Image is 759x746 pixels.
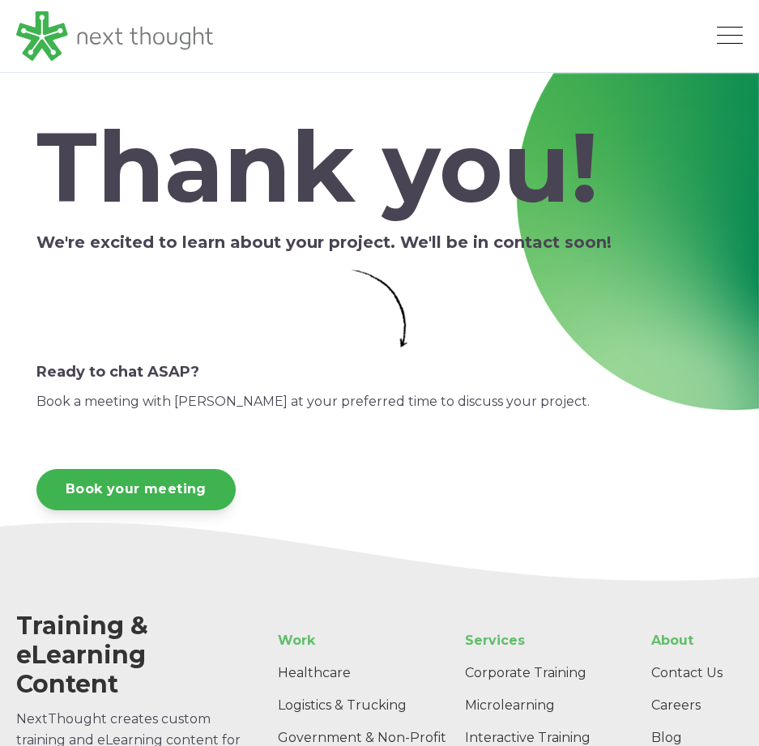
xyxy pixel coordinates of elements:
[452,625,619,657] a: Services
[36,364,723,382] h6: Ready to chat ASAP?
[638,689,743,722] a: Careers
[265,689,508,722] a: Logistics & Trucking
[638,657,743,689] a: Contact Us
[265,657,508,689] a: Healthcare
[352,270,408,347] img: Simple Arrow
[717,27,743,46] button: Open Mobile Menu
[36,391,723,412] p: Book a meeting with [PERSON_NAME] at your preferred time to discuss your project.
[16,611,148,699] span: Training & eLearning Content
[36,111,723,223] h2: Thank you!
[452,689,619,722] a: Microlearning
[16,11,213,61] img: LG - NextThought Logo
[36,469,236,510] a: Book your meeting
[638,625,743,657] a: About
[36,232,723,252] h5: We're excited to learn about your project. We'll be in contact soon!
[265,625,508,657] a: Work
[452,657,619,689] a: Corporate Training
